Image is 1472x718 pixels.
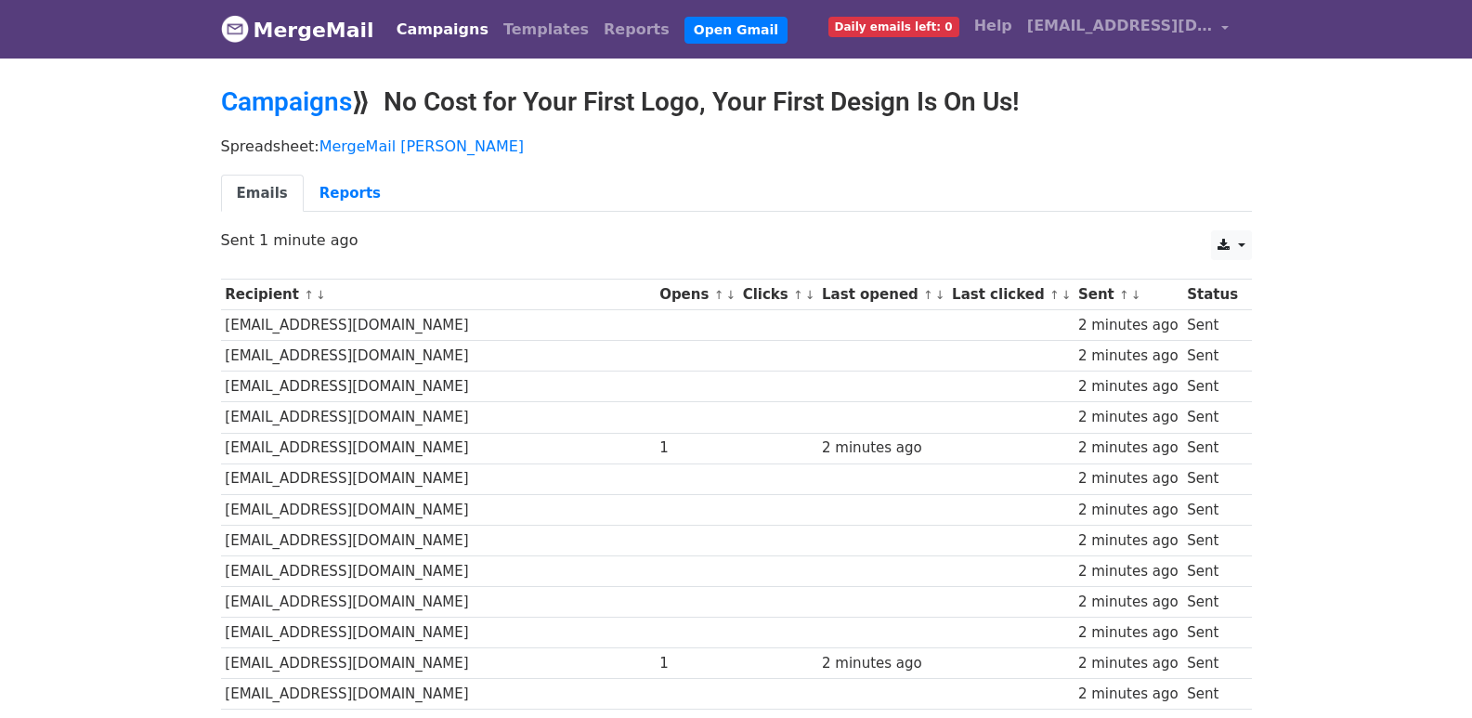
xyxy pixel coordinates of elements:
[1078,346,1179,367] div: 2 minutes ago
[319,137,524,155] a: MergeMail [PERSON_NAME]
[714,288,724,302] a: ↑
[221,10,374,49] a: MergeMail
[1182,648,1242,679] td: Sent
[304,288,314,302] a: ↑
[1078,530,1179,552] div: 2 minutes ago
[1182,555,1242,586] td: Sent
[817,280,947,310] th: Last opened
[221,648,656,679] td: [EMAIL_ADDRESS][DOMAIN_NAME]
[725,288,736,302] a: ↓
[1078,376,1179,398] div: 2 minutes ago
[1182,310,1242,341] td: Sent
[1182,463,1242,494] td: Sent
[221,433,656,463] td: [EMAIL_ADDRESS][DOMAIN_NAME]
[1078,315,1179,336] div: 2 minutes ago
[967,7,1020,45] a: Help
[221,175,304,213] a: Emails
[221,86,352,117] a: Campaigns
[947,280,1074,310] th: Last clicked
[821,7,967,45] a: Daily emails left: 0
[1131,288,1141,302] a: ↓
[1078,437,1179,459] div: 2 minutes ago
[1078,468,1179,490] div: 2 minutes ago
[1182,618,1242,648] td: Sent
[221,310,656,341] td: [EMAIL_ADDRESS][DOMAIN_NAME]
[1182,402,1242,433] td: Sent
[1078,592,1179,613] div: 2 minutes ago
[221,372,656,402] td: [EMAIL_ADDRESS][DOMAIN_NAME]
[1062,288,1072,302] a: ↓
[221,137,1252,156] p: Spreadsheet:
[221,341,656,372] td: [EMAIL_ADDRESS][DOMAIN_NAME]
[1078,500,1179,521] div: 2 minutes ago
[1119,288,1129,302] a: ↑
[1182,587,1242,618] td: Sent
[221,230,1252,250] p: Sent 1 minute ago
[221,15,249,43] img: MergeMail logo
[805,288,815,302] a: ↓
[304,175,397,213] a: Reports
[655,280,738,310] th: Opens
[1078,684,1179,705] div: 2 minutes ago
[596,11,677,48] a: Reports
[221,463,656,494] td: [EMAIL_ADDRESS][DOMAIN_NAME]
[496,11,596,48] a: Templates
[1020,7,1237,51] a: [EMAIL_ADDRESS][DOMAIN_NAME]
[221,679,656,710] td: [EMAIL_ADDRESS][DOMAIN_NAME]
[221,525,656,555] td: [EMAIL_ADDRESS][DOMAIN_NAME]
[221,280,656,310] th: Recipient
[316,288,326,302] a: ↓
[1182,433,1242,463] td: Sent
[389,11,496,48] a: Campaigns
[935,288,945,302] a: ↓
[1182,280,1242,310] th: Status
[1049,288,1060,302] a: ↑
[1182,679,1242,710] td: Sent
[1078,653,1179,674] div: 2 minutes ago
[221,402,656,433] td: [EMAIL_ADDRESS][DOMAIN_NAME]
[738,280,817,310] th: Clicks
[1074,280,1182,310] th: Sent
[793,288,803,302] a: ↑
[828,17,959,37] span: Daily emails left: 0
[1379,629,1472,718] iframe: Chat Widget
[221,494,656,525] td: [EMAIL_ADDRESS][DOMAIN_NAME]
[1078,561,1179,582] div: 2 minutes ago
[221,555,656,586] td: [EMAIL_ADDRESS][DOMAIN_NAME]
[1182,372,1242,402] td: Sent
[659,437,734,459] div: 1
[684,17,788,44] a: Open Gmail
[1078,407,1179,428] div: 2 minutes ago
[221,618,656,648] td: [EMAIL_ADDRESS][DOMAIN_NAME]
[822,437,943,459] div: 2 minutes ago
[1182,525,1242,555] td: Sent
[1182,341,1242,372] td: Sent
[1027,15,1213,37] span: [EMAIL_ADDRESS][DOMAIN_NAME]
[659,653,734,674] div: 1
[1078,622,1179,644] div: 2 minutes ago
[923,288,933,302] a: ↑
[822,653,943,674] div: 2 minutes ago
[1182,494,1242,525] td: Sent
[221,86,1252,118] h2: ⟫ No Cost for Your First Logo, Your First Design Is On Us!
[221,587,656,618] td: [EMAIL_ADDRESS][DOMAIN_NAME]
